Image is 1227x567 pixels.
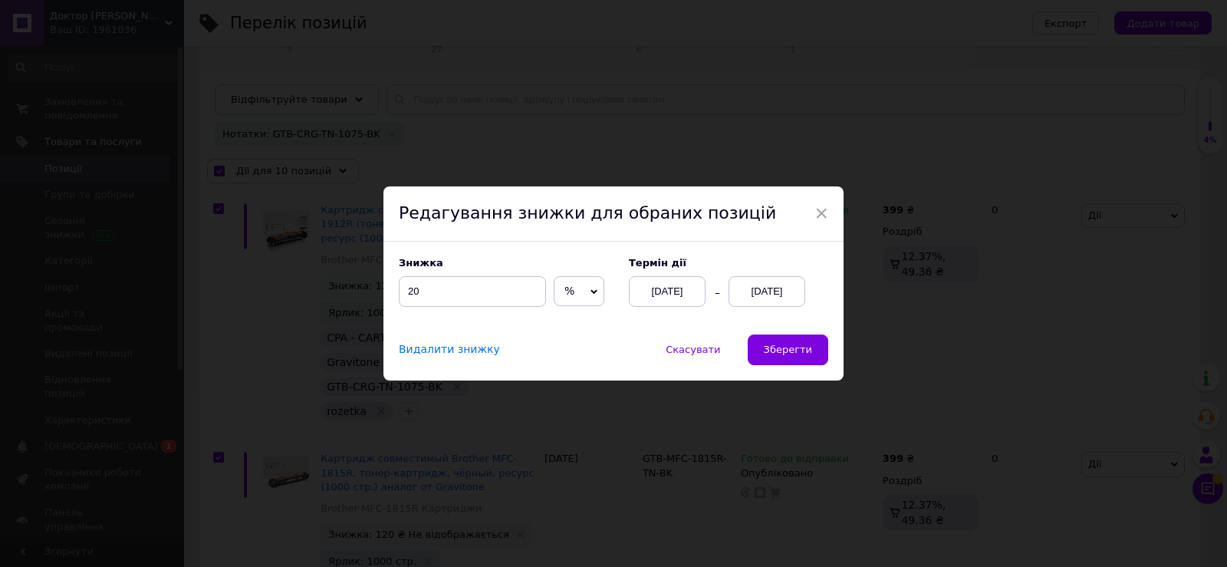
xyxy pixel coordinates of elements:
[666,344,720,355] span: Скасувати
[399,257,443,269] span: Знижка
[814,200,828,226] span: ×
[399,203,776,223] span: Редагування знижки для обраних позицій
[629,257,828,269] label: Термін дії
[629,276,706,307] div: [DATE]
[748,335,828,365] button: Зберегти
[764,344,812,355] span: Зберегти
[399,343,500,356] span: Видалити знижку
[729,276,805,307] div: [DATE]
[650,335,736,365] button: Скасувати
[564,285,574,297] span: %
[399,276,546,307] input: 0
